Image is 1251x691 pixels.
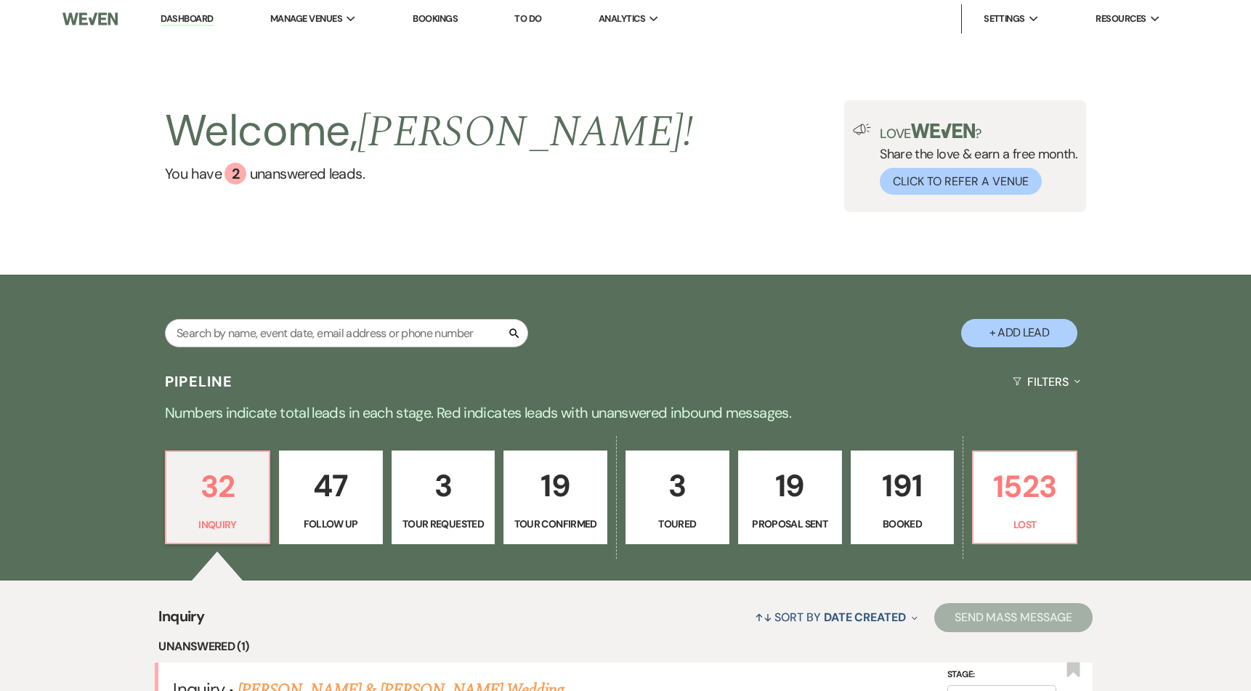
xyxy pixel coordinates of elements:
[1007,363,1086,401] button: Filters
[401,516,486,532] p: Tour Requested
[911,124,976,138] img: weven-logo-green.svg
[972,450,1077,545] a: 1523Lost
[853,124,871,135] img: loud-speaker-illustration.svg
[413,12,458,25] a: Bookings
[755,610,772,625] span: ↑↓
[880,124,1077,140] p: Love ?
[357,99,693,166] span: [PERSON_NAME] !
[982,517,1067,533] p: Lost
[599,12,645,26] span: Analytics
[961,319,1077,347] button: + Add Lead
[102,401,1149,424] p: Numbers indicate total leads in each stage. Red indicates leads with unanswered inbound messages.
[279,450,383,545] a: 47Follow Up
[824,610,906,625] span: Date Created
[984,12,1025,26] span: Settings
[860,461,945,510] p: 191
[401,461,486,510] p: 3
[934,603,1093,632] button: Send Mass Message
[158,605,204,637] span: Inquiry
[947,667,1056,683] label: Stage:
[749,598,923,637] button: Sort By Date Created
[175,517,260,533] p: Inquiry
[165,163,693,185] a: You have 2 unanswered leads.
[880,168,1042,195] button: Click to Refer a Venue
[635,516,720,532] p: Toured
[513,516,598,532] p: Tour Confirmed
[165,371,233,392] h3: Pipeline
[738,450,842,545] a: 19Proposal Sent
[1096,12,1146,26] span: Resources
[860,516,945,532] p: Booked
[503,450,607,545] a: 19Tour Confirmed
[165,100,693,163] h2: Welcome,
[158,637,1092,656] li: Unanswered (1)
[288,516,373,532] p: Follow Up
[392,450,495,545] a: 3Tour Requested
[871,124,1077,195] div: Share the love & earn a free month.
[514,12,541,25] a: To Do
[165,450,270,545] a: 32Inquiry
[635,461,720,510] p: 3
[224,163,246,185] div: 2
[513,461,598,510] p: 19
[748,516,833,532] p: Proposal Sent
[165,319,528,347] input: Search by name, event date, email address or phone number
[748,461,833,510] p: 19
[982,462,1067,511] p: 1523
[288,461,373,510] p: 47
[175,462,260,511] p: 32
[851,450,955,545] a: 191Booked
[270,12,342,26] span: Manage Venues
[62,4,118,34] img: Weven Logo
[625,450,729,545] a: 3Toured
[161,12,213,26] a: Dashboard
